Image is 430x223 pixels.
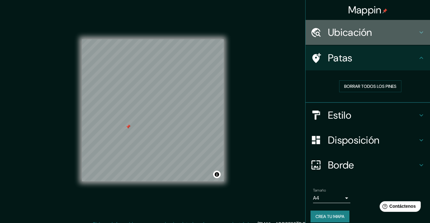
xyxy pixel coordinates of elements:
[306,45,430,70] div: Patas
[339,80,401,92] button: Borrar todos los pines
[382,8,387,13] img: pin-icon.png
[306,20,430,45] div: Ubicación
[306,153,430,178] div: Borde
[313,188,326,193] font: Tamaño
[313,193,350,203] div: A4
[82,39,224,181] canvas: Mapa
[306,103,430,128] div: Estilo
[328,134,379,147] font: Disposición
[328,51,353,64] font: Patas
[328,26,372,39] font: Ubicación
[306,128,430,153] div: Disposición
[328,109,351,122] font: Estilo
[315,214,344,219] font: Crea tu mapa
[311,211,349,222] button: Crea tu mapa
[348,3,381,17] font: Mappin
[313,195,319,201] font: A4
[344,83,396,89] font: Borrar todos los pines
[328,159,354,172] font: Borde
[213,171,221,178] button: Activar o desactivar atribución
[375,199,423,216] iframe: Lanzador de widgets de ayuda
